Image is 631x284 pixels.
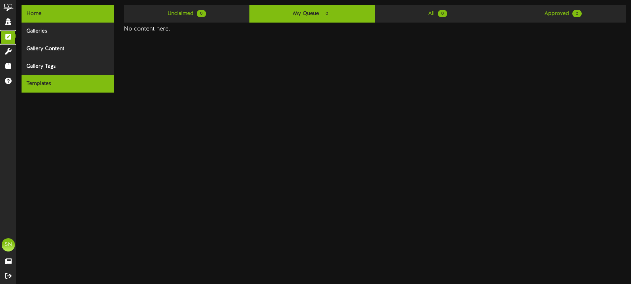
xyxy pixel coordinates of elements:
a: Approved [500,5,626,23]
div: Home [22,5,114,23]
div: Galleries [22,23,114,40]
span: 0 [322,10,332,17]
a: All [375,5,500,23]
span: 0 [572,10,582,17]
span: 0 [438,10,447,17]
div: SN [2,238,15,251]
div: Templates [22,75,114,93]
h4: No content here. [124,26,626,33]
a: Unclaimed [124,5,249,23]
span: 0 [197,10,206,17]
div: Gallery Content [22,40,114,58]
a: My Queue [249,5,375,23]
div: Gallery Tags [22,58,114,75]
